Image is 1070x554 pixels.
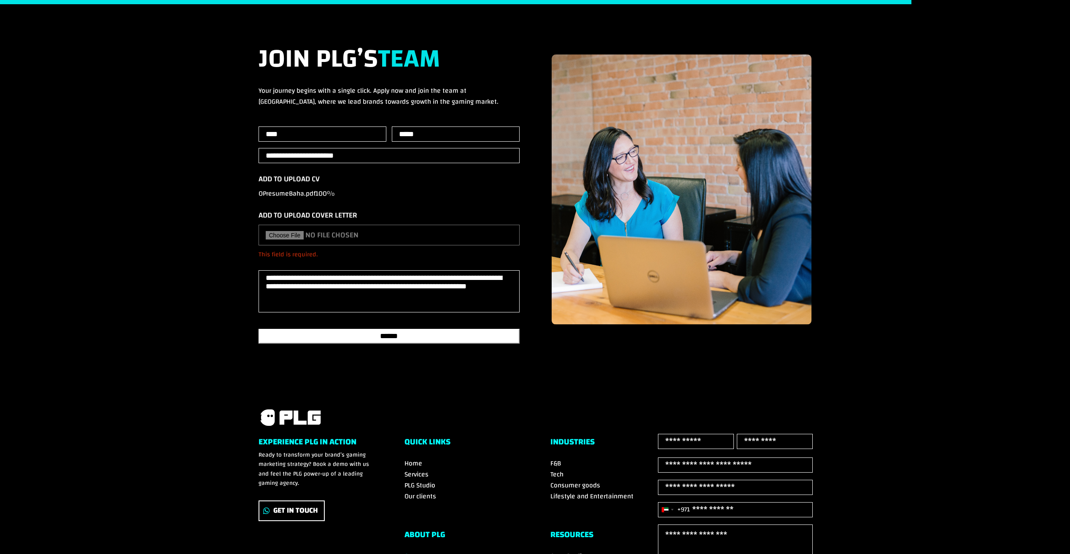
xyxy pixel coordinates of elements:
[259,187,315,200] span: OPresumeBaha.pdf
[404,530,520,543] h6: ABOUT PLG
[550,490,633,503] a: Lifestyle and Entertainment
[550,457,561,470] a: F&B
[404,438,520,450] h6: Quick Links
[550,530,666,543] h6: RESOURCES
[404,490,436,503] a: Our clients
[315,187,335,200] span: 100%
[259,500,325,521] a: Get In Touch
[550,438,666,450] h6: Industries
[259,408,322,427] a: PLG
[550,468,563,481] a: Tech
[259,408,322,427] img: PLG logo
[552,54,811,325] img: Placeholder Image (2)
[404,457,422,470] a: Home
[658,503,690,517] button: Selected country
[259,249,520,260] div: This field is required.
[550,479,600,492] a: Consumer goods
[404,468,429,481] a: Services
[259,438,374,450] h6: Experience PLG in Action
[1028,514,1070,554] iframe: Chat Widget
[259,85,520,107] p: Your journey begins with a single click. Apply now and join the team at [GEOGRAPHIC_DATA], where ...
[259,450,374,488] p: Ready to transform your brand’s gaming marketing strategy? Book a demo with us and feel the PLG p...
[259,44,520,85] h2: Join PLG’s
[259,210,357,221] label: Add to upload cover letter
[404,479,435,492] a: PLG Studio
[378,35,440,83] strong: Team
[259,173,320,185] label: Add to upload cv
[677,504,690,515] div: +971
